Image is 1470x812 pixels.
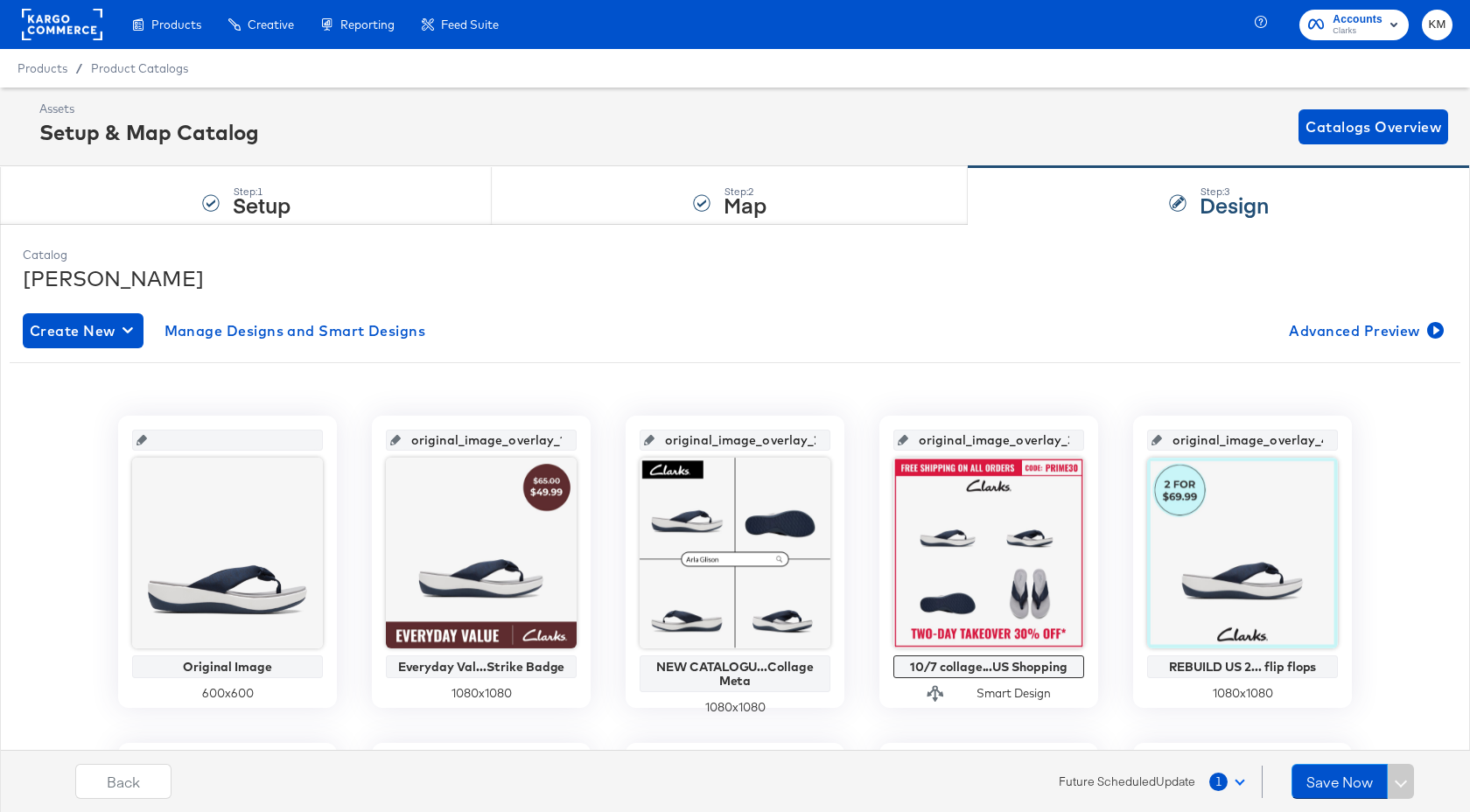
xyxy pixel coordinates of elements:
div: NEW CATALOGU...Collage Meta [644,660,826,688]
div: 1080 x 1080 [1147,685,1338,702]
div: 1080 x 1080 [386,685,577,702]
span: Advanced Preview [1289,318,1440,343]
div: Assets [39,101,259,117]
div: Step: 1 [233,185,290,198]
div: Step: 2 [724,185,766,198]
span: Future Scheduled Update [1059,773,1195,790]
span: Creative [248,17,294,31]
strong: Design [1200,190,1269,219]
button: Manage Designs and Smart Designs [157,313,433,348]
div: 600 x 600 [132,685,323,702]
button: Create New [23,313,143,348]
button: KM [1422,10,1452,40]
a: Product Catalogs [91,61,188,75]
strong: Setup [233,190,290,219]
span: Products [17,61,67,75]
div: Everyday Val...Strike Badge [390,660,572,674]
span: / [67,61,91,75]
button: Save Now [1291,764,1388,799]
span: 1 [1209,773,1228,791]
div: 10/7 collage...US Shopping [898,660,1080,674]
span: Clarks [1333,24,1382,38]
div: Smart Design [976,685,1051,702]
button: 1 [1208,766,1253,797]
button: Advanced Preview [1282,313,1447,348]
div: REBUILD US 2... flip flops [1151,660,1333,674]
span: Reporting [340,17,395,31]
button: Catalogs Overview [1298,109,1448,144]
span: Catalogs Overview [1305,115,1441,139]
span: Products [151,17,201,31]
div: Original Image [136,660,318,674]
div: Step: 3 [1200,185,1269,198]
span: Manage Designs and Smart Designs [164,318,426,343]
div: Setup & Map Catalog [39,117,259,147]
div: 1080 x 1080 [640,699,830,716]
span: Feed Suite [441,17,499,31]
span: KM [1429,15,1445,35]
button: AccountsClarks [1299,10,1409,40]
strong: Map [724,190,766,219]
span: Create New [30,318,136,343]
button: Back [75,764,171,799]
div: [PERSON_NAME] [23,263,1447,293]
div: Catalog [23,247,1447,263]
span: Accounts [1333,10,1382,29]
